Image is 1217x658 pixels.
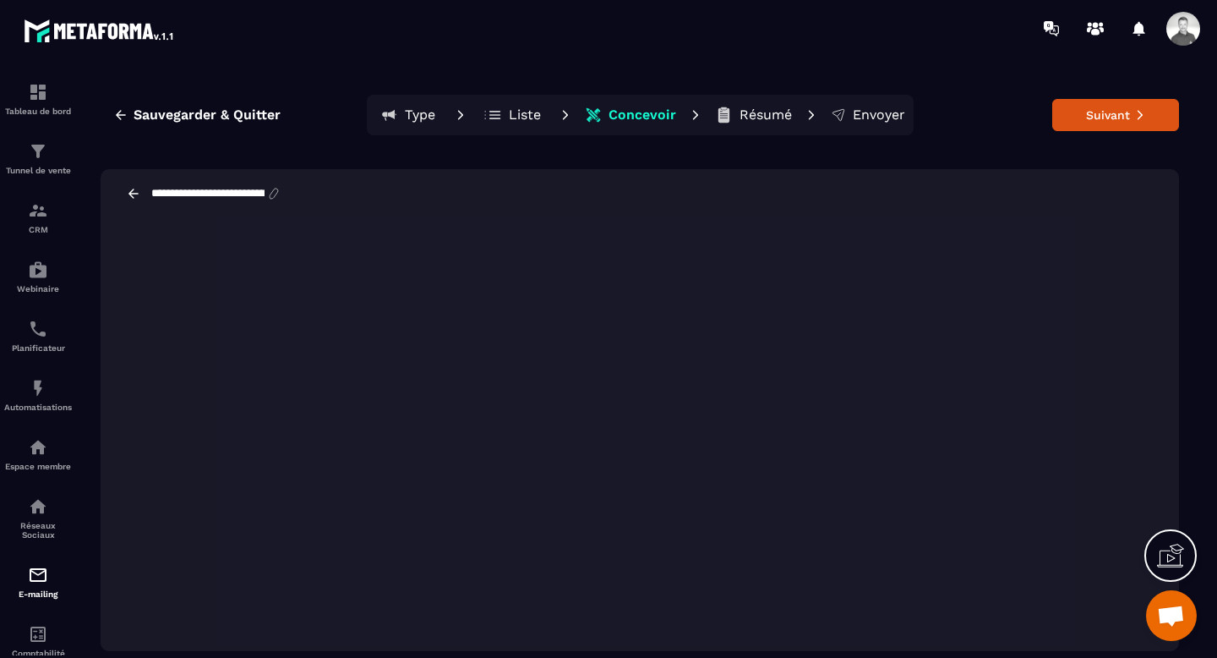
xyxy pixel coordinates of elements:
p: Planificateur [4,343,72,353]
a: automationsautomationsEspace membre [4,425,72,484]
a: emailemailE-mailing [4,552,72,611]
p: Liste [509,107,541,123]
img: automations [28,437,48,458]
span: Sauvegarder & Quitter [134,107,281,123]
img: formation [28,200,48,221]
img: email [28,565,48,585]
p: Espace membre [4,462,72,471]
img: automations [28,378,48,398]
a: schedulerschedulerPlanificateur [4,306,72,365]
p: Réseaux Sociaux [4,521,72,540]
a: automationsautomationsWebinaire [4,247,72,306]
p: Résumé [739,107,792,123]
a: formationformationTableau de bord [4,69,72,129]
button: Suivant [1052,99,1179,131]
img: automations [28,260,48,280]
p: Webinaire [4,284,72,293]
p: Automatisations [4,403,72,412]
a: formationformationTunnel de vente [4,129,72,188]
img: formation [28,82,48,102]
img: scheduler [28,319,48,339]
button: Envoyer [826,98,910,132]
p: Comptabilité [4,649,72,658]
p: Envoyer [853,107,905,123]
a: automationsautomationsAutomatisations [4,365,72,425]
img: logo [24,15,176,46]
button: Sauvegarder & Quitter [101,100,293,130]
p: Concevoir [608,107,676,123]
p: E-mailing [4,589,72,599]
a: Ouvrir le chat [1146,590,1197,641]
img: accountant [28,624,48,644]
a: formationformationCRM [4,188,72,247]
p: Tableau de bord [4,107,72,116]
button: Concevoir [580,98,681,132]
img: social-network [28,496,48,517]
p: Type [405,107,435,123]
p: Tunnel de vente [4,166,72,175]
button: Résumé [710,98,797,132]
button: Type [370,98,446,132]
p: CRM [4,225,72,234]
img: formation [28,141,48,162]
button: Liste [475,98,551,132]
a: social-networksocial-networkRéseaux Sociaux [4,484,72,552]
